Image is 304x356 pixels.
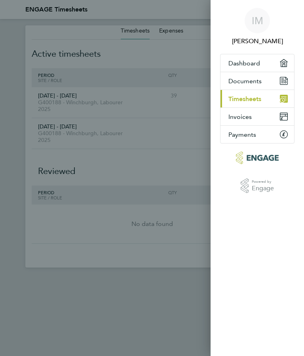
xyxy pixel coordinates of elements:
span: Payments [228,131,256,138]
span: Documents [228,77,262,85]
button: Invoices [220,108,294,125]
span: Engage [252,185,274,192]
span: Invoices [228,113,252,121]
button: Payments [220,126,294,143]
button: Timesheets [220,90,294,107]
span: Timesheets [228,95,261,103]
span: Powered by [252,178,274,185]
a: Powered byEngage [241,178,274,193]
button: Documents [220,72,294,90]
span: Iain Morgan [220,36,294,46]
img: peacerecruitment-logo-retina.png [236,151,278,164]
span: IM [252,15,263,26]
button: Dashboard [220,54,294,72]
span: Dashboard [228,59,260,67]
button: IM[PERSON_NAME] [220,8,294,46]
